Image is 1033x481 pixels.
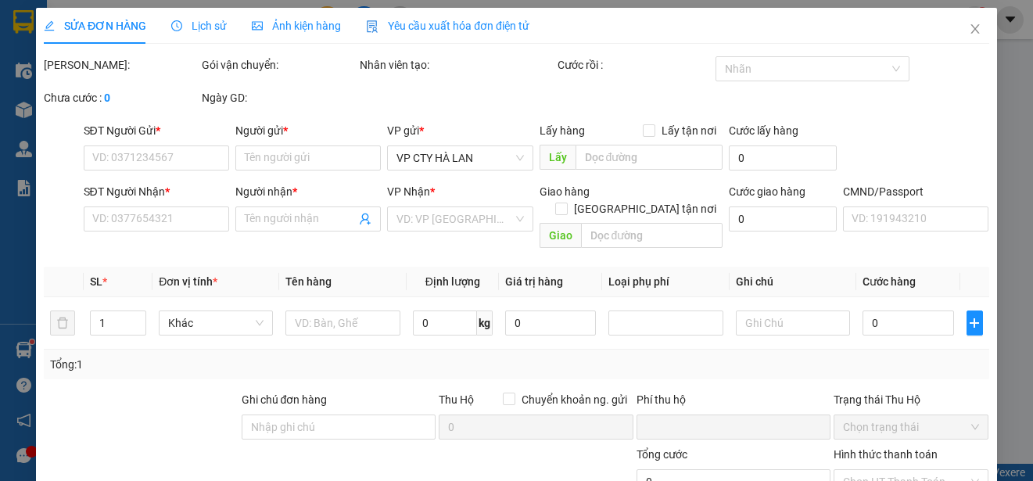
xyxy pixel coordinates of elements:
[730,185,806,198] label: Cước giao hàng
[967,310,983,336] button: plus
[569,200,723,217] span: [GEOGRAPHIC_DATA] tận nơi
[540,145,576,170] span: Lấy
[360,56,554,74] div: Nhân viên tạo:
[235,183,381,200] div: Người nhận
[953,8,997,52] button: Close
[477,310,493,336] span: kg
[84,122,229,139] div: SĐT Người Gửi
[104,92,110,104] b: 0
[242,393,328,406] label: Ghi chú đơn hàng
[359,213,371,225] span: user-add
[50,356,400,373] div: Tổng: 1
[235,122,381,139] div: Người gửi
[387,122,533,139] div: VP gửi
[425,275,480,288] span: Định lượng
[171,20,182,31] span: clock-circle
[558,56,712,74] div: Cước rồi :
[834,448,938,461] label: Hình thức thanh toán
[439,393,474,406] span: Thu Hộ
[540,124,585,137] span: Lấy hàng
[286,310,400,336] input: VD: Bàn, Ghế
[637,448,687,461] span: Tổng cước
[396,146,523,170] span: VP CTY HÀ LAN
[202,56,357,74] div: Gói vận chuyển:
[515,391,633,408] span: Chuyển khoản ng. gửi
[84,183,229,200] div: SĐT Người Nhận
[581,223,723,248] input: Dọc đường
[863,275,916,288] span: Cước hàng
[252,20,263,31] span: picture
[834,391,989,408] div: Trạng thái Thu Hộ
[50,310,75,336] button: delete
[252,20,341,32] span: Ảnh kiện hàng
[168,311,264,335] span: Khác
[366,20,529,32] span: Yêu cầu xuất hóa đơn điện tử
[202,89,357,106] div: Ngày GD:
[44,20,146,32] span: SỬA ĐƠN HÀNG
[969,23,981,35] span: close
[540,185,590,198] span: Giao hàng
[730,124,799,137] label: Cước lấy hàng
[171,20,227,32] span: Lịch sử
[540,223,581,248] span: Giao
[44,89,199,106] div: Chưa cước :
[286,275,332,288] span: Tên hàng
[967,317,982,329] span: plus
[844,415,980,439] span: Chọn trạng thái
[603,267,730,297] th: Loại phụ phí
[736,310,850,336] input: Ghi Chú
[576,145,723,170] input: Dọc đường
[159,275,217,288] span: Đơn vị tính
[90,275,102,288] span: SL
[505,275,563,288] span: Giá trị hàng
[44,20,55,31] span: edit
[730,145,838,171] input: Cước lấy hàng
[387,185,430,198] span: VP Nhận
[366,20,378,33] img: icon
[730,267,856,297] th: Ghi chú
[44,56,199,74] div: [PERSON_NAME]:
[656,122,723,139] span: Lấy tận nơi
[730,206,838,232] input: Cước giao hàng
[843,183,988,200] div: CMND/Passport
[637,391,831,415] div: Phí thu hộ
[242,415,436,440] input: Ghi chú đơn hàng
